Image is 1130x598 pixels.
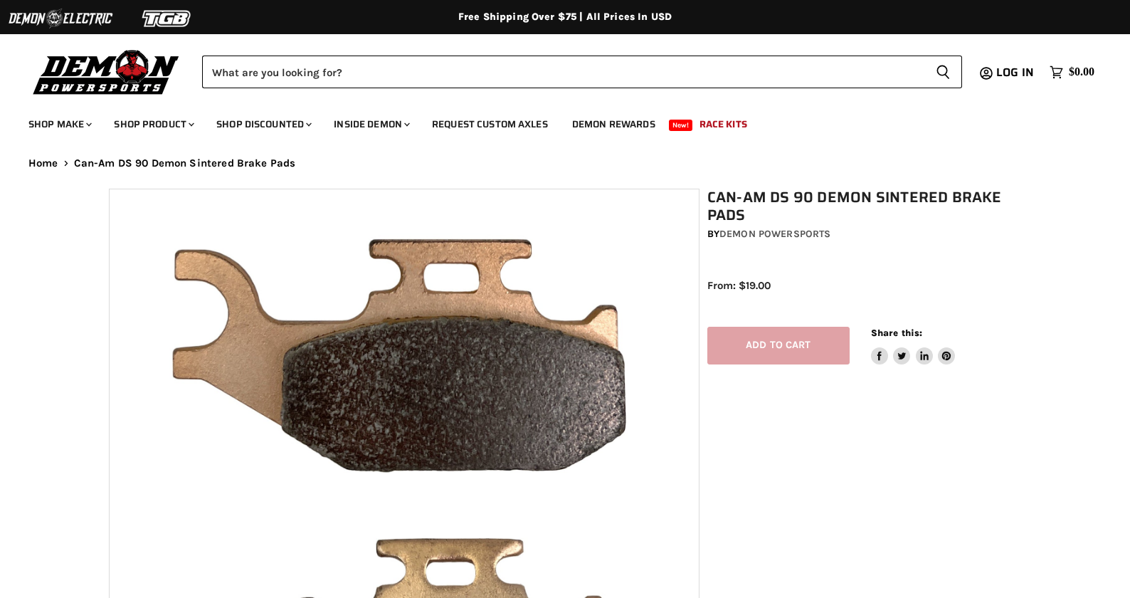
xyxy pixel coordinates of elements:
[74,157,296,169] span: Can-Am DS 90 Demon Sintered Brake Pads
[707,226,1029,242] div: by
[114,5,221,32] img: TGB Logo 2
[707,279,771,292] span: From: $19.00
[206,110,320,139] a: Shop Discounted
[202,56,962,88] form: Product
[719,228,830,240] a: Demon Powersports
[18,104,1091,139] ul: Main menu
[871,327,956,364] aside: Share this:
[990,66,1042,79] a: Log in
[689,110,758,139] a: Race Kits
[421,110,559,139] a: Request Custom Axles
[28,46,184,97] img: Demon Powersports
[7,5,114,32] img: Demon Electric Logo 2
[996,63,1034,81] span: Log in
[323,110,418,139] a: Inside Demon
[707,189,1029,224] h1: Can-Am DS 90 Demon Sintered Brake Pads
[561,110,666,139] a: Demon Rewards
[924,56,962,88] button: Search
[871,327,922,338] span: Share this:
[1042,62,1102,83] a: $0.00
[669,120,693,131] span: New!
[18,110,100,139] a: Shop Make
[103,110,203,139] a: Shop Product
[202,56,924,88] input: Search
[1069,65,1094,79] span: $0.00
[28,157,58,169] a: Home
